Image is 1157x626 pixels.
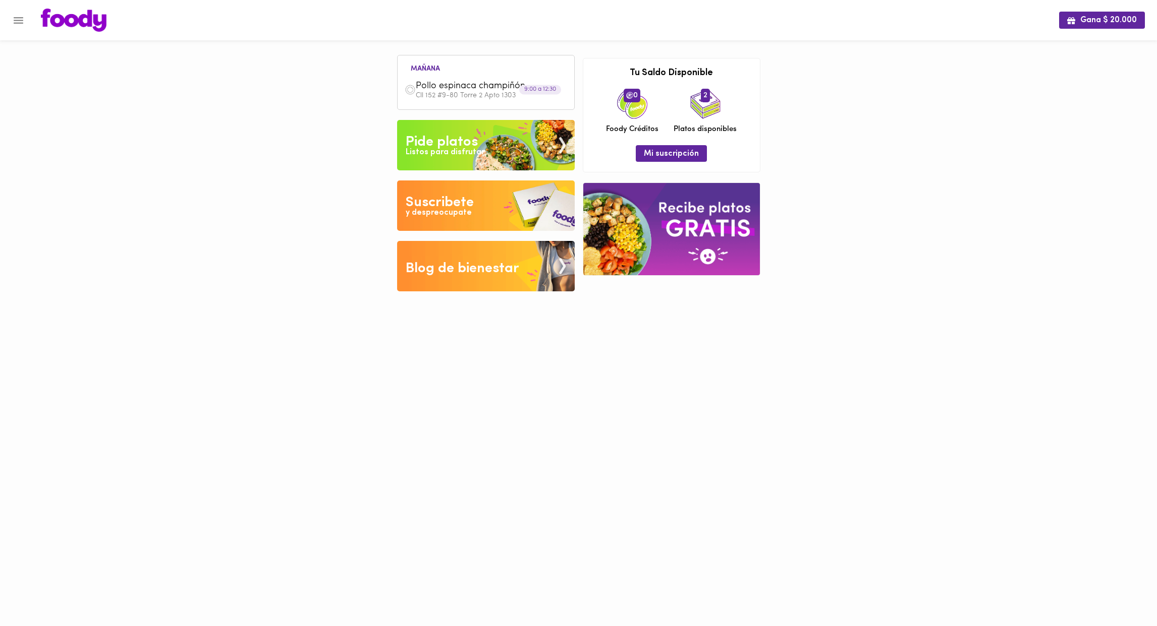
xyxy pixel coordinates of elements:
[416,92,567,99] p: Cll 152 #9-80 Torre 2 Apto 1303
[701,89,710,102] span: 2
[583,183,760,275] img: referral-banner.png
[41,9,106,32] img: logo.png
[519,85,561,95] div: 9:00 a 12:30
[403,63,448,73] li: mañana
[674,124,737,135] span: Platos disponibles
[636,145,707,162] button: Mi suscripción
[406,147,484,158] div: Listos para disfrutar
[406,207,472,219] div: y despreocupate
[406,132,478,152] div: Pide platos
[644,149,699,159] span: Mi suscripción
[690,89,721,119] img: icon_dishes.png
[406,193,474,213] div: Suscribete
[405,84,416,95] img: dish.png
[416,81,532,92] span: Pollo espinaca champiñón
[397,120,575,170] img: Pide un Platos
[1067,16,1137,25] span: Gana $ 20.000
[624,89,640,102] span: 0
[397,180,575,231] img: Disfruta bajar de peso
[591,69,752,79] h3: Tu Saldo Disponible
[1059,12,1145,28] button: Gana $ 20.000
[1098,568,1147,616] iframe: Messagebird Livechat Widget
[397,241,575,291] img: Blog de bienestar
[606,124,658,135] span: Foody Créditos
[626,92,633,99] img: foody-creditos.png
[406,259,519,279] div: Blog de bienestar
[6,8,31,33] button: Menu
[617,89,647,119] img: credits-package.png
